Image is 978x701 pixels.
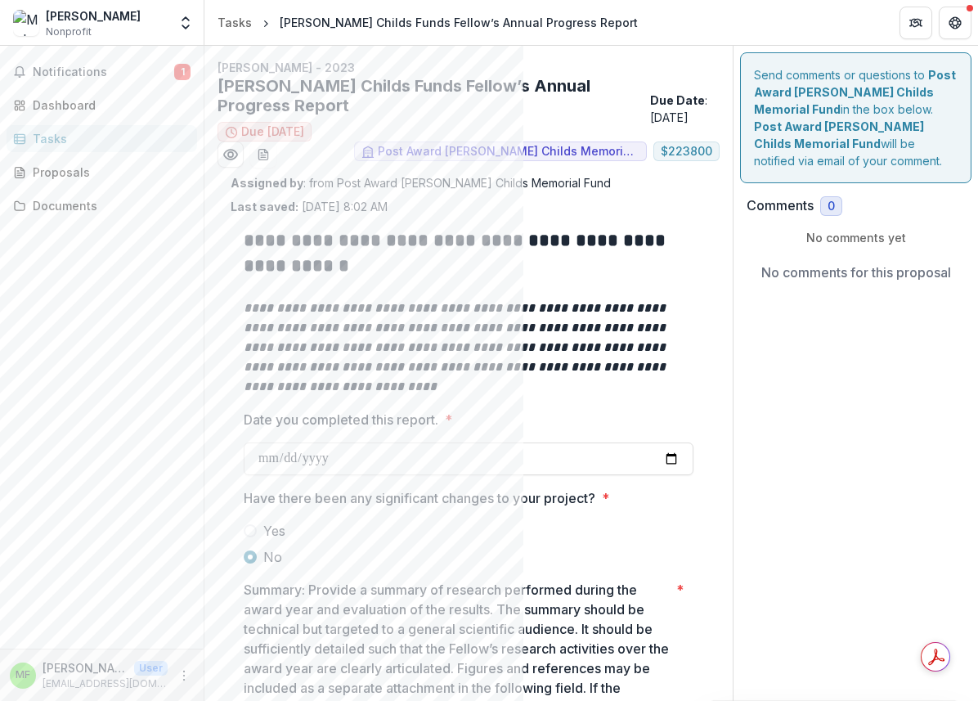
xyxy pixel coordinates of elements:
strong: Post Award [PERSON_NAME] Childs Memorial Fund [754,68,956,116]
span: Notifications [33,65,174,79]
p: [EMAIL_ADDRESS][DOMAIN_NAME] [43,676,168,691]
p: No comments for this proposal [761,263,951,282]
button: Open entity switcher [174,7,197,39]
p: : [DATE] [650,92,720,126]
div: Tasks [33,130,184,147]
strong: Due Date [650,93,705,107]
img: Michelle Fry [13,10,39,36]
span: Post Award [PERSON_NAME] Childs Memorial Fund [378,145,639,159]
div: Tasks [218,14,252,31]
p: [PERSON_NAME] [43,659,128,676]
h2: Comments [747,198,814,213]
span: $ 223800 [661,145,712,159]
a: Dashboard [7,92,197,119]
p: Date you completed this report. [244,410,438,429]
a: Proposals [7,159,197,186]
h2: [PERSON_NAME] Childs Funds Fellow’s Annual Progress Report [218,76,644,115]
button: Preview 35c61f8e-a675-462a-92f0-1746c1b4130a.pdf [218,142,244,168]
button: Get Help [939,7,971,39]
strong: Post Award [PERSON_NAME] Childs Memorial Fund [754,119,924,151]
span: 1 [174,64,191,80]
span: 0 [828,200,835,213]
span: Yes [263,521,285,541]
strong: Last saved: [231,200,298,213]
button: More [174,666,194,685]
div: Michelle Fry [16,670,30,681]
strong: Assigned by [231,176,303,190]
p: [DATE] 8:02 AM [231,198,388,215]
p: User [134,661,168,676]
div: Proposals [33,164,184,181]
a: Documents [7,192,197,219]
span: No [263,547,282,567]
p: Have there been any significant changes to your project? [244,488,595,508]
div: Dashboard [33,97,184,114]
div: [PERSON_NAME] [46,7,141,25]
p: [PERSON_NAME] - 2023 [218,59,720,76]
button: download-word-button [250,142,276,168]
p: : from Post Award [PERSON_NAME] Childs Memorial Fund [231,174,707,191]
span: Due [DATE] [241,125,304,139]
p: No comments yet [747,229,965,246]
a: Tasks [7,125,197,152]
button: Partners [899,7,932,39]
div: Documents [33,197,184,214]
nav: breadcrumb [211,11,644,34]
span: Nonprofit [46,25,92,39]
div: Send comments or questions to in the box below. will be notified via email of your comment. [740,52,971,183]
div: [PERSON_NAME] Childs Funds Fellow’s Annual Progress Report [280,14,638,31]
a: Tasks [211,11,258,34]
button: Notifications1 [7,59,197,85]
